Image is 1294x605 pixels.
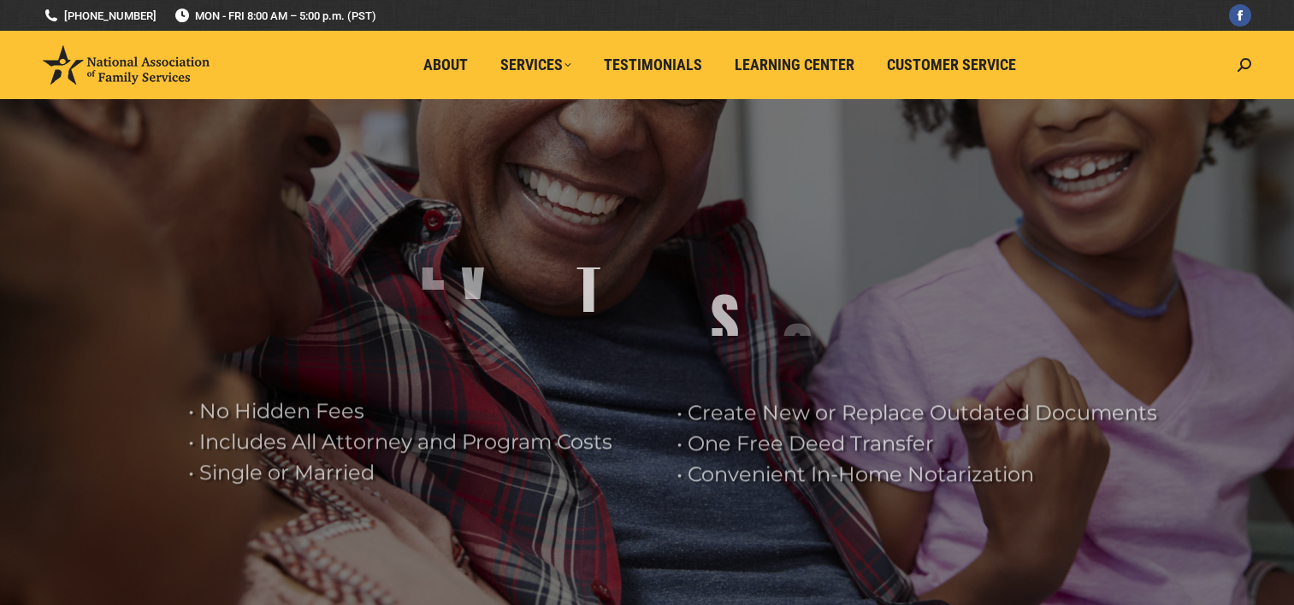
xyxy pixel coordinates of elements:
[174,8,376,24] span: MON - FRI 8:00 AM – 5:00 p.m. (PST)
[420,230,445,298] div: L
[532,332,562,401] div: G
[500,56,571,74] span: Services
[188,396,655,488] rs-layer: • No Hidden Fees • Includes All Attorney and Program Costs • Single or Married
[43,45,210,85] img: National Association of Family Services
[711,288,739,356] div: S
[735,56,854,74] span: Learning Center
[423,56,468,74] span: About
[887,56,1016,74] span: Customer Service
[43,8,157,24] a: [PHONE_NUMBER]
[875,49,1028,81] a: Customer Service
[1229,4,1251,26] a: Facebook page opens in new window
[604,56,702,74] span: Testimonials
[576,252,600,320] div: T
[677,397,1173,490] rs-layer: • Create New or Replace Outdated Documents • One Free Deed Transfer • Convenient In-Home Notariza...
[411,49,480,81] a: About
[723,49,866,81] a: Learning Center
[458,239,487,308] div: V
[782,317,812,385] div: 6
[592,49,714,81] a: Testimonials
